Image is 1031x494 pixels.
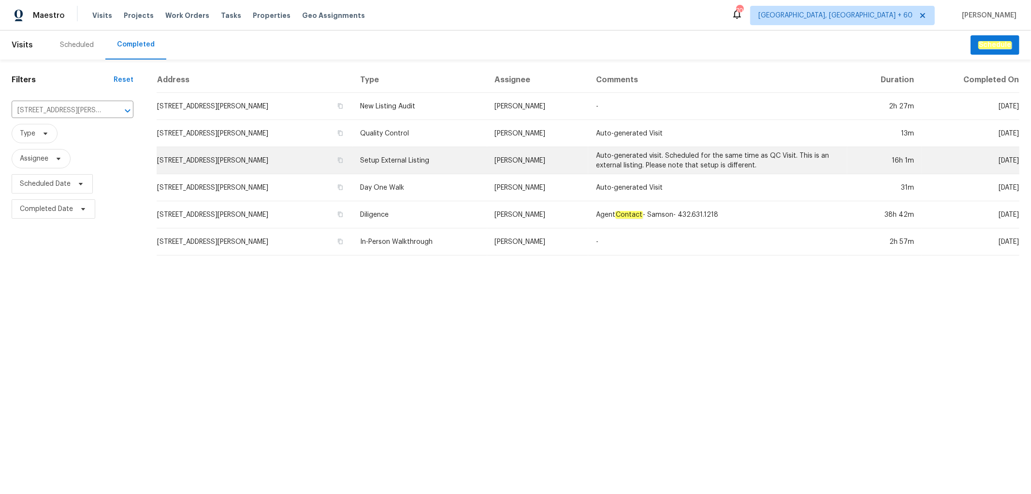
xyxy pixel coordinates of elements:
[922,67,1019,93] th: Completed On
[487,147,589,174] td: [PERSON_NAME]
[922,120,1019,147] td: [DATE]
[20,204,73,214] span: Completed Date
[12,34,33,56] span: Visits
[60,40,94,50] div: Scheduled
[157,201,352,228] td: [STREET_ADDRESS][PERSON_NAME]
[352,228,487,255] td: In-Person Walkthrough
[847,93,922,120] td: 2h 27m
[588,228,847,255] td: -
[33,11,65,20] span: Maestro
[922,147,1019,174] td: [DATE]
[487,93,589,120] td: [PERSON_NAME]
[487,174,589,201] td: [PERSON_NAME]
[165,11,209,20] span: Work Orders
[847,201,922,228] td: 38h 42m
[121,104,134,118] button: Open
[847,147,922,174] td: 16h 1m
[352,174,487,201] td: Day One Walk
[117,40,155,49] div: Completed
[336,237,345,246] button: Copy Address
[352,120,487,147] td: Quality Control
[736,6,743,15] div: 708
[487,228,589,255] td: [PERSON_NAME]
[302,11,365,20] span: Geo Assignments
[352,201,487,228] td: Diligence
[922,201,1019,228] td: [DATE]
[758,11,913,20] span: [GEOGRAPHIC_DATA], [GEOGRAPHIC_DATA] + 60
[847,67,922,93] th: Duration
[487,201,589,228] td: [PERSON_NAME]
[588,201,847,228] td: Agent - Samson- 432.631.1218
[20,154,48,164] span: Assignee
[157,93,352,120] td: [STREET_ADDRESS][PERSON_NAME]
[588,174,847,201] td: Auto-generated Visit
[352,67,487,93] th: Type
[157,120,352,147] td: [STREET_ADDRESS][PERSON_NAME]
[336,102,345,110] button: Copy Address
[157,228,352,255] td: [STREET_ADDRESS][PERSON_NAME]
[20,129,35,138] span: Type
[588,93,847,120] td: -
[847,228,922,255] td: 2h 57m
[157,174,352,201] td: [STREET_ADDRESS][PERSON_NAME]
[157,147,352,174] td: [STREET_ADDRESS][PERSON_NAME]
[958,11,1016,20] span: [PERSON_NAME]
[922,93,1019,120] td: [DATE]
[487,67,589,93] th: Assignee
[336,210,345,219] button: Copy Address
[588,67,847,93] th: Comments
[978,41,1012,49] em: Schedule
[114,75,133,85] div: Reset
[253,11,290,20] span: Properties
[336,129,345,137] button: Copy Address
[92,11,112,20] span: Visits
[12,103,106,118] input: Search for an address...
[922,228,1019,255] td: [DATE]
[971,35,1019,55] button: Schedule
[20,179,71,189] span: Scheduled Date
[588,147,847,174] td: Auto-generated visit. Scheduled for the same time as QC Visit. This is an external listing. Pleas...
[336,183,345,192] button: Copy Address
[352,93,487,120] td: New Listing Audit
[847,174,922,201] td: 31m
[615,211,643,219] em: Contact
[221,12,241,19] span: Tasks
[12,75,114,85] h1: Filters
[336,156,345,165] button: Copy Address
[124,11,154,20] span: Projects
[847,120,922,147] td: 13m
[487,120,589,147] td: [PERSON_NAME]
[588,120,847,147] td: Auto-generated Visit
[352,147,487,174] td: Setup External Listing
[157,67,352,93] th: Address
[922,174,1019,201] td: [DATE]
